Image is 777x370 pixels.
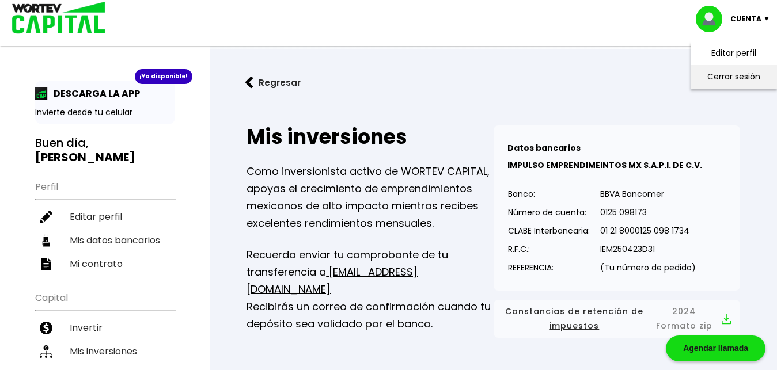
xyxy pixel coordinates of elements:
a: flecha izquierdaRegresar [228,67,759,98]
img: flecha izquierda [245,77,253,89]
p: REFERENCIA: [508,259,590,276]
div: ¡Ya disponible! [135,69,192,84]
img: contrato-icon.f2db500c.svg [40,258,52,270]
p: Como inversionista activo de WORTEV CAPITAL, apoyas el crecimiento de emprendimientos mexicanos d... [247,163,493,232]
b: Datos bancarios [507,142,581,154]
button: Regresar [228,67,318,98]
img: inversiones-icon.6695dc30.svg [40,345,52,358]
p: (Tu número de pedido) [600,259,696,276]
p: R.F.C.: [508,241,590,258]
span: Constancias de retención de impuestos [503,304,646,333]
div: Agendar llamada [666,335,765,361]
a: [EMAIL_ADDRESS][DOMAIN_NAME] [247,265,418,296]
a: Mis datos bancarios [35,228,175,252]
img: editar-icon.952d3147.svg [40,211,52,223]
a: Invertir [35,316,175,340]
p: DESCARGA LA APP [48,86,140,101]
img: datos-icon.10cf9172.svg [40,234,52,247]
button: Constancias de retención de impuestos2024 Formato zip [503,304,731,333]
a: Editar perfil [35,205,175,228]
p: Banco: [508,185,590,203]
a: Mi contrato [35,252,175,276]
p: 0125 098173 [600,204,696,221]
h3: Buen día, [35,136,175,165]
p: Invierte desde tu celular [35,106,175,119]
img: icon-down [761,17,777,21]
b: IMPULSO EMPRENDIMEINTOS MX S.A.P.I. DE C.V. [507,159,702,171]
h2: Mis inversiones [247,125,493,148]
img: profile-image [696,6,730,32]
img: app-icon [35,87,48,100]
p: Cuenta [730,10,761,28]
ul: Perfil [35,174,175,276]
p: IEM250423D31 [600,241,696,258]
p: Recuerda enviar tu comprobante de tu transferencia a Recibirás un correo de confirmación cuando t... [247,246,493,333]
img: invertir-icon.b3b967d7.svg [40,322,52,334]
b: [PERSON_NAME] [35,149,135,165]
p: Número de cuenta: [508,204,590,221]
a: Editar perfil [711,47,756,59]
a: Mis inversiones [35,340,175,363]
p: BBVA Bancomer [600,185,696,203]
p: CLABE Interbancaria: [508,222,590,239]
p: 01 21 8000125 098 1734 [600,222,696,239]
